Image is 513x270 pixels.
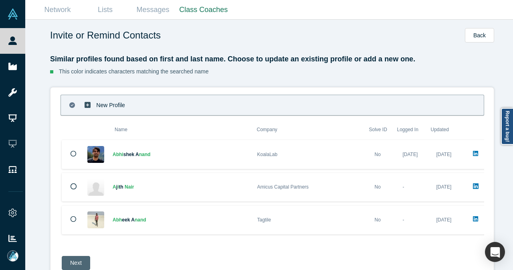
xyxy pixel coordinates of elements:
img: Alchemist Vault Logo [7,8,18,20]
span: i [131,184,132,190]
span: b [116,217,119,223]
button: Next [62,256,90,270]
span: No [375,184,381,190]
span: t [119,184,120,190]
span: [DATE] [436,152,452,157]
b: Similar profiles found based on first and last name. Choose to update an existing profile or add ... [50,55,415,63]
p: This color indicates characters matching the searched name [59,67,209,76]
span: n [145,152,147,157]
a: AbhishekAnand [113,152,150,157]
span: e [122,217,125,223]
span: h [120,184,123,190]
button: Back [465,28,494,43]
span: No [375,152,381,157]
span: A [113,217,116,223]
span: a [142,152,145,157]
a: AjithNair [113,184,134,190]
span: n [140,217,143,223]
a: AbheekAnand [113,217,146,223]
span: Company [257,127,277,132]
span: N [125,184,128,190]
span: k [127,217,130,223]
span: No [375,217,381,223]
span: n [139,152,142,157]
span: d [143,217,146,223]
span: KoalaLab [257,152,278,157]
img: Ajith Nair's Profile Image [87,179,104,196]
span: A [113,152,116,157]
span: Invite or Remind Contacts [50,28,161,43]
a: Class Coaches [177,0,230,19]
span: - [403,217,404,223]
img: Mia Scott's Account [7,250,18,262]
span: A [135,152,139,157]
span: b [116,152,119,157]
span: s [123,152,126,157]
span: j [116,184,117,190]
span: Logged In [397,127,418,132]
a: Report a bug! [501,108,513,145]
a: Messages [129,0,177,19]
span: e [125,217,127,223]
span: h [119,217,122,223]
span: A [113,184,116,190]
span: d [147,152,150,157]
span: k [131,152,134,157]
span: i [122,152,123,157]
span: n [135,217,137,223]
span: h [119,152,122,157]
span: Solve ID [369,127,387,132]
span: Updated [431,127,449,132]
span: i [117,184,119,190]
span: [DATE] [403,152,418,157]
span: [DATE] [436,217,452,223]
a: Lists [81,0,129,19]
span: Name [115,127,127,132]
span: Tagtile [257,217,271,223]
span: e [129,152,132,157]
span: a [128,184,131,190]
img: Abhishek Anand's Profile Image [87,146,104,163]
img: Abheek Anand's Profile Image [87,211,104,228]
a: Network [34,0,81,19]
span: r [132,184,134,190]
span: A [131,217,135,223]
span: a [137,217,140,223]
span: Amicus Capital Partners [257,184,309,190]
span: - [403,184,404,190]
p: New Profile [96,91,125,119]
span: [DATE] [436,184,452,190]
span: h [126,152,129,157]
